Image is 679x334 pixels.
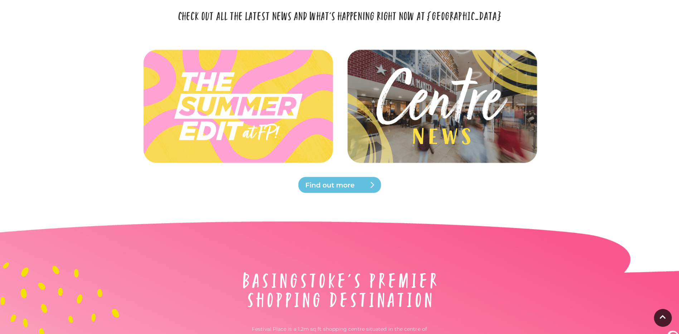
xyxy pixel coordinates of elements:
img: Latest news [141,48,334,165]
p: Check out all the latest news and what's happening right now at [GEOGRAPHIC_DATA] [175,8,504,23]
img: Latest news [345,48,538,165]
span: Find out more [305,180,391,190]
img: About Festival Place [243,272,436,307]
img: Latest news [345,63,538,149]
img: Latest news [141,63,334,149]
a: Find out more [297,176,383,194]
